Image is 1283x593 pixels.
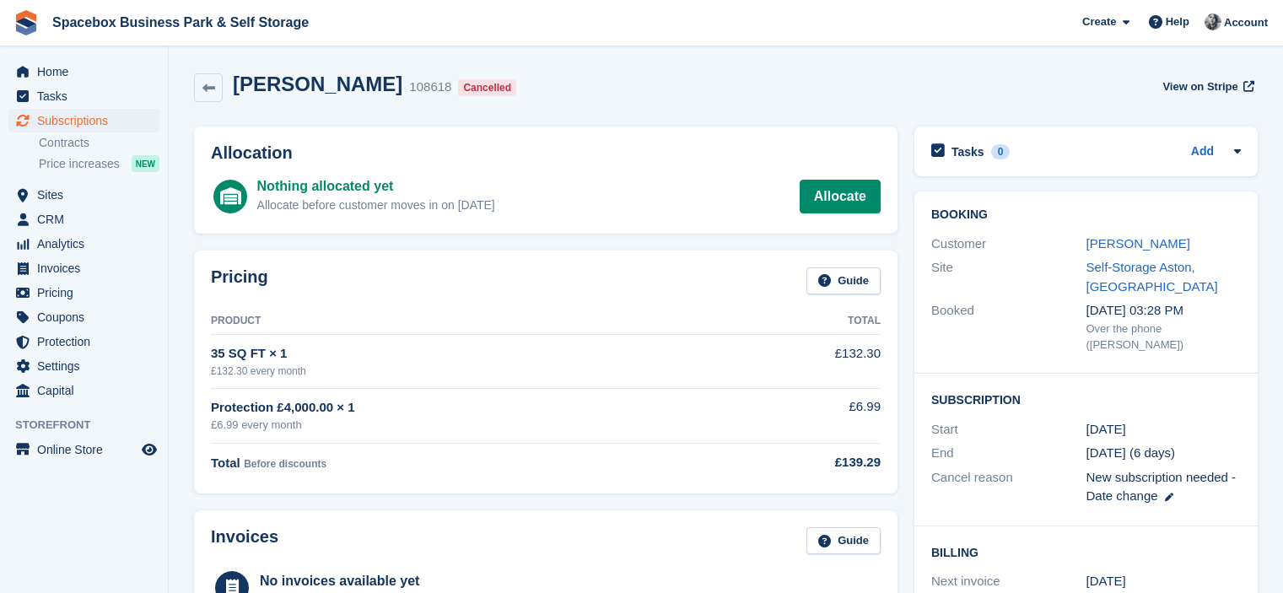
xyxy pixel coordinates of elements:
a: menu [8,256,159,280]
img: SUDIPTA VIRMANI [1205,13,1221,30]
div: Booked [931,301,1086,353]
h2: Tasks [951,144,984,159]
a: menu [8,84,159,108]
td: £6.99 [719,388,881,443]
div: Site [931,258,1086,296]
span: Invoices [37,256,138,280]
span: Coupons [37,305,138,329]
h2: Subscription [931,391,1241,407]
span: Tasks [37,84,138,108]
a: Preview store [139,439,159,460]
h2: Billing [931,543,1241,560]
div: Customer [931,235,1086,254]
a: Allocate [800,180,881,213]
div: 35 SQ FT × 1 [211,344,719,364]
a: View on Stripe [1156,73,1258,100]
span: Protection [37,330,138,353]
a: [PERSON_NAME] [1086,236,1190,251]
div: Allocate before customer moves in on [DATE] [257,197,495,214]
div: £132.30 every month [211,364,719,379]
a: menu [8,109,159,132]
span: Home [37,60,138,84]
a: Add [1191,143,1214,162]
a: menu [8,438,159,461]
a: Self-Storage Aston, [GEOGRAPHIC_DATA] [1086,260,1218,294]
a: Spacebox Business Park & Self Storage [46,8,315,36]
div: NEW [132,155,159,172]
div: Over the phone ([PERSON_NAME]) [1086,321,1242,353]
span: Capital [37,379,138,402]
a: Guide [806,527,881,555]
a: menu [8,330,159,353]
th: Product [211,308,719,335]
span: Settings [37,354,138,378]
a: menu [8,379,159,402]
div: Cancel reason [931,468,1086,506]
div: Next invoice [931,572,1086,591]
div: 108618 [409,78,451,97]
span: Subscriptions [37,109,138,132]
span: Analytics [37,232,138,256]
div: Cancelled [458,79,516,96]
span: Sites [37,183,138,207]
span: Create [1082,13,1116,30]
div: 0 [991,144,1011,159]
h2: Invoices [211,527,278,555]
time: 2025-09-30 00:00:00 UTC [1086,420,1126,439]
h2: [PERSON_NAME] [233,73,402,95]
a: menu [8,60,159,84]
h2: Allocation [211,143,881,163]
a: menu [8,183,159,207]
h2: Pricing [211,267,268,295]
th: Total [719,308,881,335]
div: No invoices available yet [260,571,486,591]
div: Start [931,420,1086,439]
div: End [931,444,1086,463]
h2: Booking [931,208,1241,222]
div: Nothing allocated yet [257,176,495,197]
div: £6.99 every month [211,417,719,434]
div: Protection £4,000.00 × 1 [211,398,719,418]
a: Contracts [39,135,159,151]
a: menu [8,281,159,305]
span: Account [1224,14,1268,31]
a: menu [8,305,159,329]
a: Price increases NEW [39,154,159,173]
span: Before discounts [244,458,326,470]
span: Total [211,456,240,470]
div: £139.29 [719,453,881,472]
span: New subscription needed - Date change [1086,470,1237,504]
a: menu [8,232,159,256]
span: View on Stripe [1162,78,1237,95]
span: [DATE] (6 days) [1086,445,1176,460]
img: stora-icon-8386f47178a22dfd0bd8f6a31ec36ba5ce8667c1dd55bd0f319d3a0aa187defe.svg [13,10,39,35]
div: [DATE] [1086,572,1242,591]
a: menu [8,208,159,231]
span: Storefront [15,417,168,434]
span: Help [1166,13,1189,30]
span: Price increases [39,156,120,172]
a: menu [8,354,159,378]
td: £132.30 [719,335,881,388]
div: [DATE] 03:28 PM [1086,301,1242,321]
span: CRM [37,208,138,231]
a: Guide [806,267,881,295]
span: Online Store [37,438,138,461]
span: Pricing [37,281,138,305]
